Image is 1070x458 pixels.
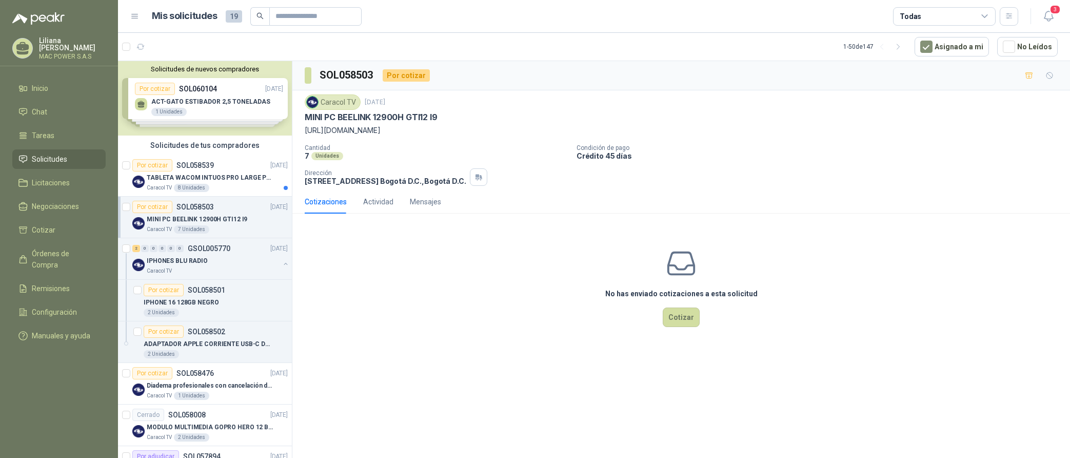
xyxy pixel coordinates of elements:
[663,308,700,327] button: Cotizar
[12,302,106,322] a: Configuración
[144,298,219,308] p: IPHONE 16 128GB NEGRO
[32,177,70,188] span: Licitaciones
[12,149,106,169] a: Solicitudes
[176,162,214,169] p: SOL058539
[147,423,274,432] p: MODULO MULTIMEDIA GOPRO HERO 12 BLACK
[132,242,290,275] a: 2 0 0 0 0 0 GSOL005770[DATE] Company LogoIPHONES BLU RADIOCaracol TV
[118,321,292,363] a: Por cotizarSOL058502ADAPTADOR APPLE CORRIENTE USB-C DE 20 W2 Unidades
[32,330,90,341] span: Manuales y ayuda
[147,381,274,391] p: Diadema profesionales con cancelación de ruido en micrófono
[168,411,206,418] p: SOL058008
[39,37,106,51] p: Liliana [PERSON_NAME]
[132,409,164,421] div: Cerrado
[256,12,264,20] span: search
[32,307,77,318] span: Configuración
[383,69,430,82] div: Por cotizar
[132,259,145,271] img: Company Logo
[158,245,166,252] div: 0
[176,370,214,377] p: SOL058476
[132,245,140,252] div: 2
[147,184,172,192] p: Caracol TV
[144,339,271,349] p: ADAPTADOR APPLE CORRIENTE USB-C DE 20 W
[174,433,209,442] div: 2 Unidades
[147,392,172,400] p: Caracol TV
[307,97,318,108] img: Company Logo
[305,125,1058,136] p: [URL][DOMAIN_NAME]
[32,106,47,118] span: Chat
[132,201,172,213] div: Por cotizar
[270,161,288,170] p: [DATE]
[363,196,393,207] div: Actividad
[305,196,347,207] div: Cotizaciones
[32,201,79,212] span: Negociaciones
[270,369,288,378] p: [DATE]
[32,154,67,165] span: Solicitudes
[900,11,921,22] div: Todas
[144,284,184,296] div: Por cotizar
[188,245,230,252] p: GSOL005770
[118,136,292,155] div: Solicitudes de tus compradores
[915,37,989,56] button: Asignado a mi
[305,169,466,177] p: Dirección
[132,159,172,171] div: Por cotizar
[122,65,288,73] button: Solicitudes de nuevos compradores
[270,202,288,212] p: [DATE]
[1039,7,1058,26] button: 3
[118,155,292,197] a: Por cotizarSOL058539[DATE] Company LogoTABLETA WACOM INTUOS PRO LARGE PTK870K0ACaracol TV8 Unidades
[141,245,149,252] div: 0
[147,173,274,183] p: TABLETA WACOM INTUOS PRO LARGE PTK870K0A
[410,196,441,207] div: Mensajes
[147,267,172,275] p: Caracol TV
[311,152,343,160] div: Unidades
[32,283,70,294] span: Remisiones
[32,224,55,236] span: Cotizar
[132,217,145,230] img: Company Logo
[305,151,309,160] p: 7
[577,144,1066,151] p: Condición de pago
[305,112,437,123] p: MINI PC BEELINK 12900H GTI12 I9
[12,326,106,346] a: Manuales y ayuda
[270,410,288,420] p: [DATE]
[174,392,209,400] div: 1 Unidades
[118,363,292,405] a: Por cotizarSOL058476[DATE] Company LogoDiadema profesionales con cancelación de ruido en micrófon...
[270,244,288,254] p: [DATE]
[147,433,172,442] p: Caracol TV
[305,177,466,185] p: [STREET_ADDRESS] Bogotá D.C. , Bogotá D.C.
[305,94,361,110] div: Caracol TV
[605,288,758,299] h3: No has enviado cotizaciones a esta solicitud
[32,83,48,94] span: Inicio
[577,151,1066,160] p: Crédito 45 días
[144,350,179,358] div: 2 Unidades
[305,144,568,151] p: Cantidad
[144,326,184,338] div: Por cotizar
[12,279,106,298] a: Remisiones
[118,405,292,446] a: CerradoSOL058008[DATE] Company LogoMODULO MULTIMEDIA GOPRO HERO 12 BLACKCaracol TV2 Unidades
[174,184,209,192] div: 8 Unidades
[118,280,292,321] a: Por cotizarSOL058501IPHONE 16 128GB NEGRO2 Unidades
[152,9,217,24] h1: Mis solicitudes
[150,245,157,252] div: 0
[12,220,106,240] a: Cotizar
[997,37,1058,56] button: No Leídos
[12,79,106,98] a: Inicio
[39,53,106,60] p: MAC POWER S.A.S
[132,176,145,188] img: Company Logo
[118,197,292,238] a: Por cotizarSOL058503[DATE] Company LogoMINI PC BEELINK 12900H GTI12 I9Caracol TV7 Unidades
[32,130,54,141] span: Tareas
[118,61,292,136] div: Solicitudes de nuevos compradoresPor cotizarSOL060104[DATE] ACT-GATO ESTIBADOR 2,5 TONELADAS1 Uni...
[188,287,225,294] p: SOL058501
[32,248,96,271] span: Órdenes de Compra
[132,367,172,379] div: Por cotizar
[132,384,145,396] img: Company Logo
[12,12,65,25] img: Logo peakr
[843,39,906,55] div: 1 - 50 de 147
[144,309,179,317] div: 2 Unidades
[320,67,374,83] h3: SOL058503
[176,245,184,252] div: 0
[132,425,145,437] img: Company Logo
[167,245,175,252] div: 0
[174,225,209,234] div: 7 Unidades
[188,328,225,335] p: SOL058502
[226,10,242,23] span: 19
[12,102,106,122] a: Chat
